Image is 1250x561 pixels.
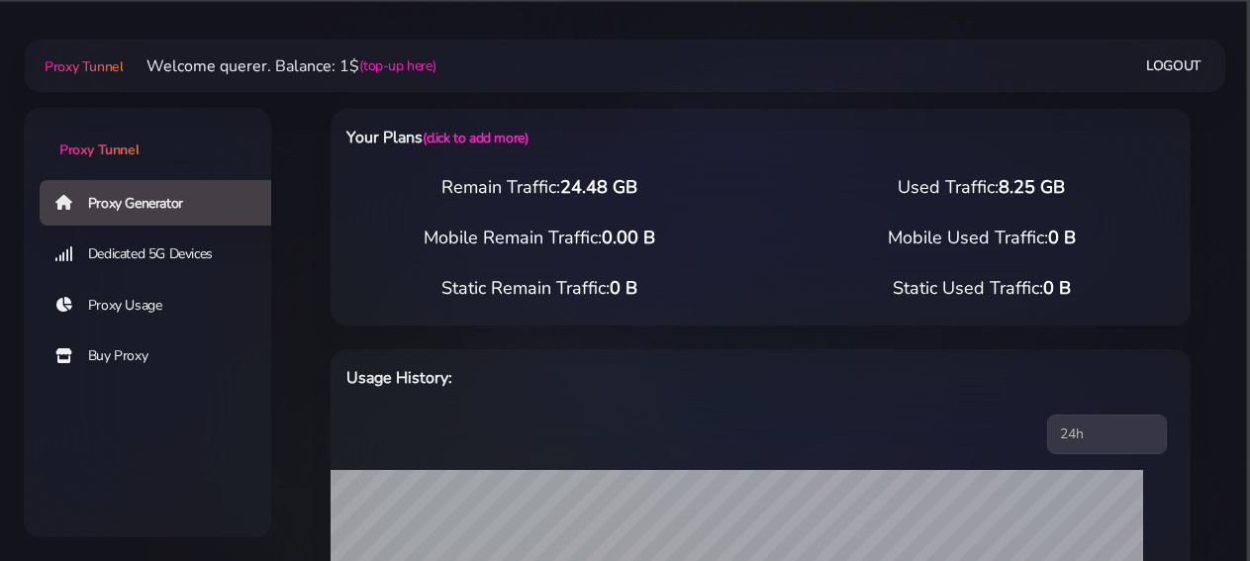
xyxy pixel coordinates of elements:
a: Proxy Tunnel [24,108,271,160]
a: Proxy Usage [40,283,287,328]
a: Logout [1146,47,1202,84]
div: Static Remain Traffic: [319,275,761,302]
h6: Usage History: [346,365,819,391]
div: Static Used Traffic: [761,275,1203,302]
span: Proxy Tunnel [45,57,123,76]
iframe: Webchat Widget [1136,447,1225,536]
h6: Your Plans [346,125,819,150]
div: Mobile Used Traffic: [761,225,1203,251]
span: 0 B [1043,276,1071,300]
span: Proxy Tunnel [59,140,139,159]
a: (click to add more) [423,129,528,147]
span: 24.48 GB [560,175,637,199]
span: 0 B [610,276,637,300]
a: Proxy Tunnel [41,50,123,82]
span: 0.00 B [602,226,655,249]
span: 8.25 GB [999,175,1065,199]
span: 0 B [1048,226,1076,249]
li: Welcome querer. Balance: 1$ [123,54,435,78]
a: Proxy Generator [40,180,287,226]
a: Dedicated 5G Devices [40,232,287,277]
div: Used Traffic: [761,174,1203,201]
a: Buy Proxy [40,333,287,379]
div: Remain Traffic: [319,174,761,201]
a: (top-up here) [359,55,435,76]
div: Mobile Remain Traffic: [319,225,761,251]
